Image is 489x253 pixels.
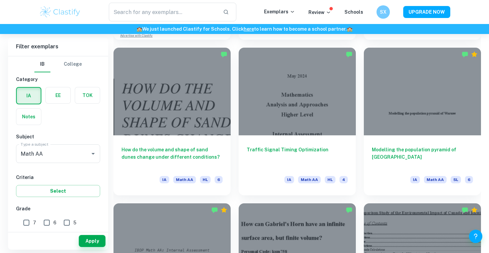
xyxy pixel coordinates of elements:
h6: Filter exemplars [8,37,108,56]
label: Type a subject [21,141,48,147]
a: here [244,26,254,32]
h6: Grade [16,205,100,212]
div: Premium [471,51,478,58]
a: Advertise with Clastify [120,33,153,38]
h6: SX [379,8,387,16]
h6: Traffic Signal Timing Optimization [247,146,348,168]
span: 6 [215,176,223,183]
span: Math AA [298,176,321,183]
a: Traffic Signal Timing OptimizationIAMath AAHL4 [239,48,356,195]
h6: Subject [16,133,100,140]
span: 5 [73,219,76,226]
span: IA [284,176,294,183]
a: How do the volume and shape of sand dunes change under different conditions?IAMath AAHL6 [113,48,231,195]
img: Marked [346,207,352,213]
span: 6 [465,176,473,183]
button: TOK [75,87,100,103]
h6: We just launched Clastify for Schools. Click to learn how to become a school partner. [1,25,488,33]
button: UPGRADE NOW [403,6,450,18]
button: College [64,56,82,72]
span: Math AA [424,176,447,183]
button: Open [88,149,98,158]
button: IA [17,88,41,104]
span: 6 [53,219,56,226]
a: Schools [344,9,363,15]
div: Premium [221,207,227,213]
span: 4 [339,176,348,183]
div: Filter type choice [34,56,82,72]
button: Select [16,185,100,197]
a: Modelling the population pyramid of [GEOGRAPHIC_DATA]IAMath AASL6 [364,48,481,195]
span: IA [160,176,169,183]
p: Review [308,9,331,16]
img: Marked [221,51,227,58]
div: Premium [471,207,478,213]
button: EE [46,87,70,103]
h6: How do the volume and shape of sand dunes change under different conditions? [121,146,223,168]
h6: Modelling the population pyramid of [GEOGRAPHIC_DATA] [372,146,473,168]
button: Notes [16,109,41,125]
span: HL [325,176,335,183]
span: SL [451,176,461,183]
button: Help and Feedback [469,230,482,243]
span: IA [410,176,420,183]
p: Exemplars [264,8,295,15]
span: 7 [33,219,36,226]
span: Math AA [173,176,196,183]
input: Search for any exemplars... [109,3,218,21]
span: 🏫 [137,26,142,32]
span: 🏫 [347,26,352,32]
img: Marked [462,207,468,213]
button: Apply [79,235,105,247]
h6: Category [16,76,100,83]
img: Marked [346,51,352,58]
img: Clastify logo [39,5,81,19]
button: IB [34,56,50,72]
span: HL [200,176,211,183]
h6: Criteria [16,174,100,181]
img: Marked [462,51,468,58]
button: SX [377,5,390,19]
img: Marked [211,207,218,213]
